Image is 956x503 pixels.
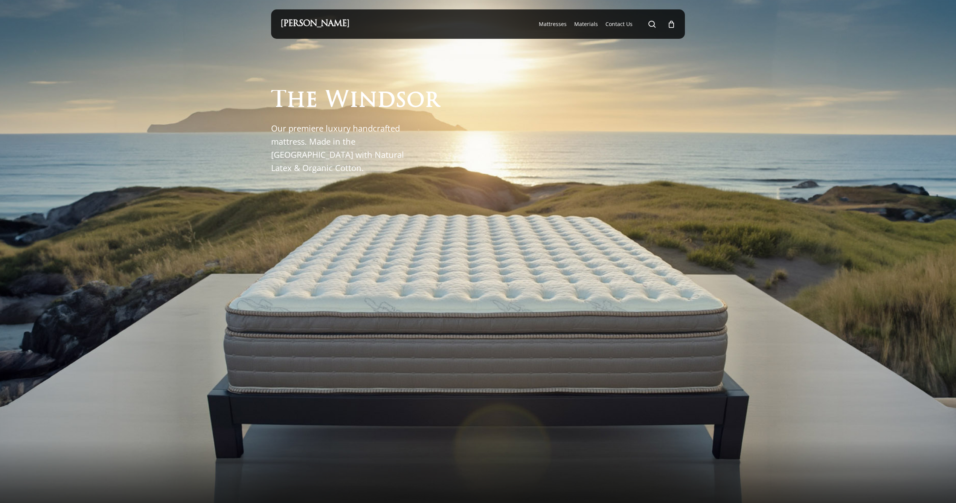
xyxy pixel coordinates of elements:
[271,90,287,113] span: T
[667,20,675,28] a: Cart
[407,90,425,113] span: o
[305,90,317,113] span: e
[574,20,598,28] a: Materials
[325,90,349,113] span: W
[425,90,439,113] span: r
[349,90,358,113] span: i
[539,20,567,28] a: Mattresses
[271,122,412,175] p: Our premiere luxury handcrafted mattress. Made in the [GEOGRAPHIC_DATA] with Natural Latex & Orga...
[377,90,395,113] span: d
[535,9,675,39] nav: Main Menu
[358,90,377,113] span: n
[271,90,439,113] h1: The Windsor
[281,20,349,28] a: [PERSON_NAME]
[287,90,305,113] span: h
[605,20,633,28] a: Contact Us
[395,90,407,113] span: s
